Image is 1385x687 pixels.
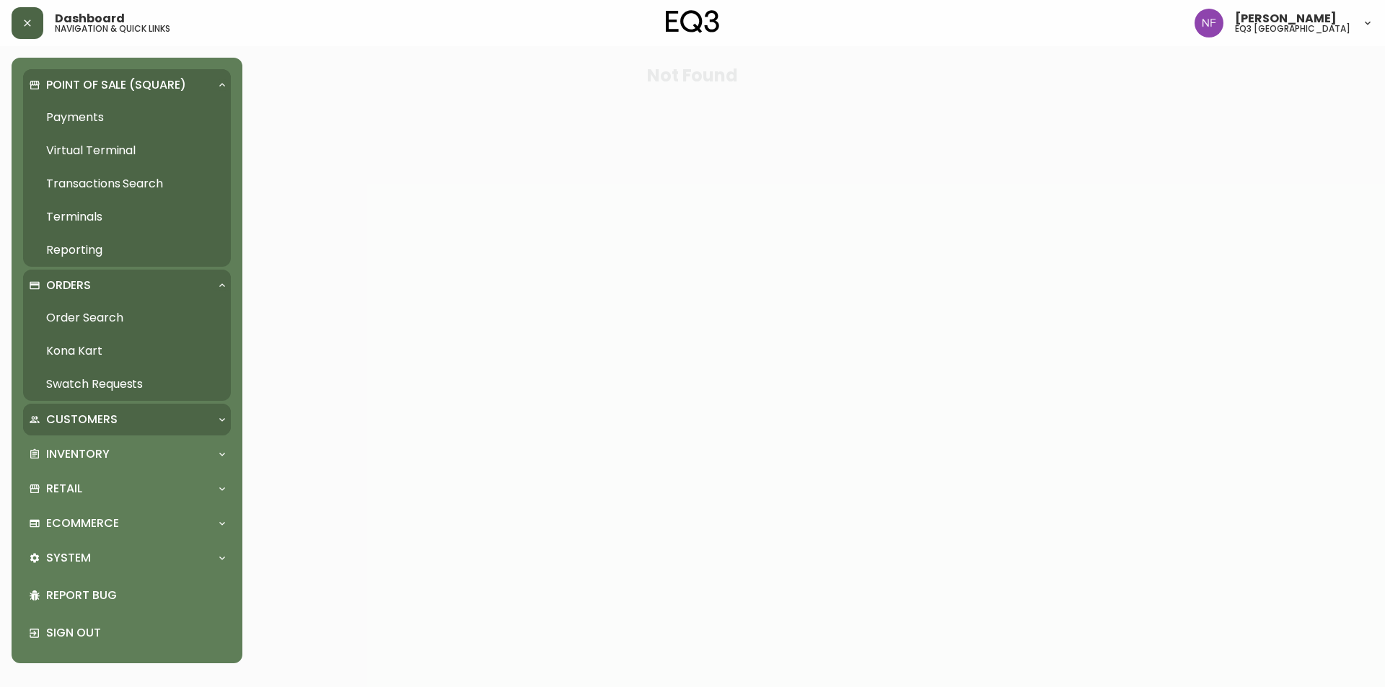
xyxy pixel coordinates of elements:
div: Sign Out [23,614,231,652]
div: System [23,542,231,574]
p: Sign Out [46,625,225,641]
div: Report Bug [23,577,231,614]
div: Inventory [23,438,231,470]
a: Transactions Search [23,167,231,200]
p: Retail [46,481,82,497]
p: System [46,550,91,566]
h5: navigation & quick links [55,25,170,33]
p: Customers [46,412,118,427]
p: Ecommerce [46,515,119,531]
h5: eq3 [GEOGRAPHIC_DATA] [1235,25,1350,33]
span: Dashboard [55,13,125,25]
a: Order Search [23,301,231,334]
a: Swatch Requests [23,368,231,401]
div: Retail [23,473,231,505]
p: Report Bug [46,588,225,603]
p: Orders [46,278,91,293]
span: [PERSON_NAME] [1235,13,1337,25]
div: Customers [23,404,231,435]
div: Ecommerce [23,508,231,539]
a: Terminals [23,200,231,234]
a: Virtual Terminal [23,134,231,167]
p: Inventory [46,446,110,462]
div: Point of Sale (Square) [23,69,231,101]
img: 2185be282f521b9306f6429905cb08b1 [1195,9,1223,37]
p: Point of Sale (Square) [46,77,186,93]
a: Payments [23,101,231,134]
a: Reporting [23,234,231,267]
a: Kona Kart [23,334,231,368]
img: logo [666,10,719,33]
div: Orders [23,270,231,301]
